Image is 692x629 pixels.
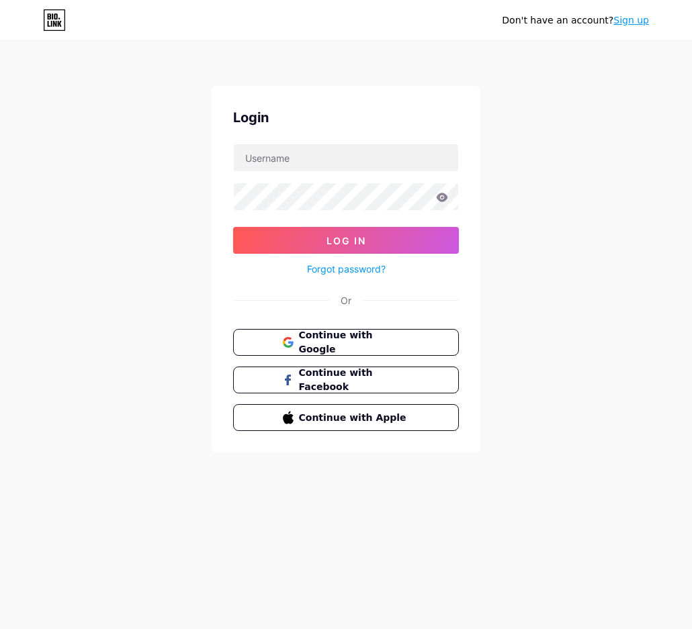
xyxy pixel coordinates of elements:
[233,227,459,254] button: Log In
[234,144,458,171] input: Username
[233,107,459,128] div: Login
[327,235,366,246] span: Log In
[299,328,410,356] span: Continue with Google
[613,15,649,26] a: Sign up
[299,366,410,394] span: Continue with Facebook
[233,404,459,431] button: Continue with Apple
[502,13,649,28] div: Don't have an account?
[299,411,410,425] span: Continue with Apple
[233,329,459,356] button: Continue with Google
[233,367,459,393] button: Continue with Facebook
[341,293,351,307] div: Or
[307,262,386,276] a: Forgot password?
